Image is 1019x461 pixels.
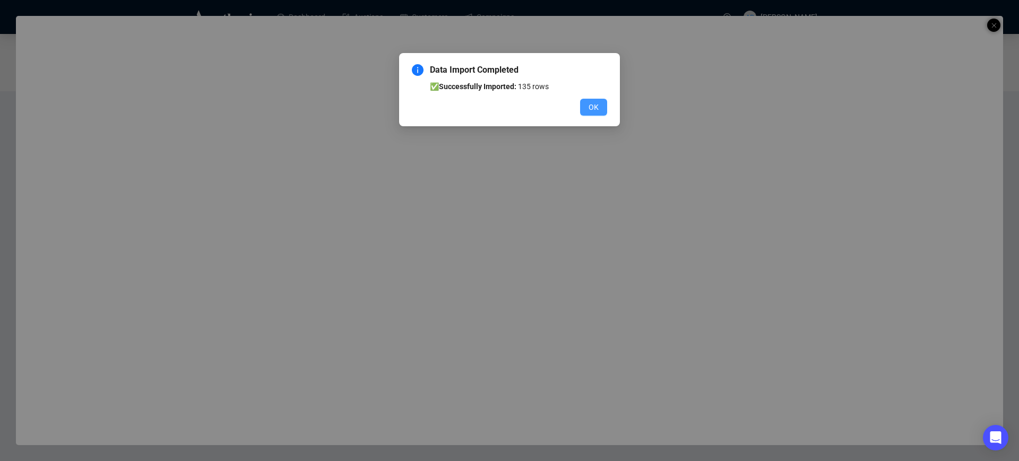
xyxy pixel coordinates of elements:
span: info-circle [412,64,424,76]
span: Data Import Completed [430,64,607,76]
b: Successfully Imported: [439,82,516,91]
span: OK [589,101,599,113]
li: ✅ 135 rows [430,81,607,92]
button: OK [580,99,607,116]
div: Open Intercom Messenger [983,425,1008,450]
